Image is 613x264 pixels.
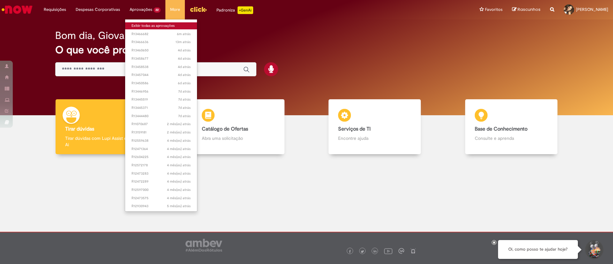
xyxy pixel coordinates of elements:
a: Aberto R13446956 : [125,88,197,95]
span: 7d atrás [178,97,191,102]
span: 4 mês(es) atrás [167,163,191,168]
time: 06/05/2025 23:49:00 [167,147,191,151]
span: R13458677 [132,56,191,61]
p: Tirar dúvidas com Lupi Assist e Gen Ai [65,135,138,148]
a: Aberto R12472289 : [125,178,197,185]
time: 25/08/2025 16:42:19 [178,97,191,102]
time: 01/09/2025 09:32:50 [176,40,191,44]
a: Catálogo de Ofertas Abra uma solicitação [170,99,307,155]
time: 28/08/2025 15:27:25 [178,56,191,61]
time: 06/05/2025 23:49:00 [167,138,191,143]
time: 06/05/2025 23:48:59 [167,163,191,168]
span: 7d atrás [178,89,191,94]
span: Rascunhos [518,6,541,12]
a: Aberto R12559638 : [125,137,197,144]
span: R13445519 [132,97,191,102]
time: 29/08/2025 08:03:21 [178,48,191,53]
p: +GenAi [238,6,253,14]
a: Aberto R12572178 : [125,162,197,169]
span: 2 mês(es) atrás [167,130,191,135]
span: 4d atrás [178,64,191,69]
a: Aberto R12471364 : [125,146,197,153]
span: R13450586 [132,81,191,86]
time: 27/08/2025 06:36:58 [178,81,191,86]
span: R12559638 [132,138,191,143]
time: 25/06/2025 09:03:06 [167,130,191,135]
a: Aberto R13466682 : [125,31,197,38]
span: R13460650 [132,48,191,53]
span: 13m atrás [176,40,191,44]
b: Base de Conhecimento [475,126,527,132]
span: 4d atrás [178,72,191,77]
span: 7d atrás [178,114,191,118]
a: Aberto R13466636 : [125,39,197,46]
span: 7d atrás [178,105,191,110]
a: Aberto R12604225 : [125,154,197,161]
img: logo_footer_twitter.png [361,250,364,253]
span: R13466636 [132,40,191,45]
span: 4d atrás [178,56,191,61]
div: Oi, como posso te ajudar hoje? [498,240,578,259]
p: Consulte e aprenda [475,135,548,141]
time: 28/08/2025 15:09:54 [178,64,191,69]
img: logo_footer_ambev_rotulo_gray.png [185,239,222,252]
p: Abra uma solicitação [202,135,275,141]
span: R13458538 [132,64,191,70]
img: click_logo_yellow_360x200.png [190,4,207,14]
span: Requisições [44,6,66,13]
span: R13457044 [132,72,191,78]
a: Aberto R13458677 : [125,55,197,62]
span: 4 mês(es) atrás [167,196,191,200]
img: logo_footer_linkedin.png [374,250,377,253]
span: R13466682 [132,32,191,37]
img: ServiceNow [1,3,34,16]
a: Aberto R13445519 : [125,96,197,103]
a: Aberto R12473283 : [125,170,197,177]
time: 18/04/2025 22:18:09 [167,204,191,208]
time: 26/08/2025 09:22:45 [178,89,191,94]
span: R11070687 [132,122,191,127]
span: 4 mês(es) atrás [167,138,191,143]
a: Aberto R13457044 : [125,72,197,79]
time: 06/05/2025 23:48:59 [167,171,191,176]
span: Aprovações [130,6,152,13]
a: Aberto R12473575 : [125,195,197,202]
time: 25/08/2025 16:19:26 [178,105,191,110]
a: Aberto R13458538 : [125,64,197,71]
span: R12930943 [132,204,191,209]
a: Aberto R13460650 : [125,47,197,54]
span: R13159181 [132,130,191,135]
span: R12572178 [132,163,191,168]
time: 28/08/2025 11:14:37 [178,72,191,77]
span: 4 mês(es) atrás [167,187,191,192]
span: 4d atrás [178,48,191,53]
span: R12473283 [132,171,191,176]
span: 2 mês(es) atrás [167,122,191,126]
h2: O que você procura hoje? [55,44,558,56]
span: R12472289 [132,179,191,184]
h2: Bom dia, Giovana [55,30,136,41]
span: R13446956 [132,89,191,94]
time: 06/05/2025 23:48:58 [167,187,191,192]
a: Rascunhos [512,7,541,13]
a: Aberto R13445371 : [125,104,197,111]
time: 07/07/2025 15:15:34 [167,122,191,126]
time: 01/09/2025 09:39:28 [177,32,191,36]
a: Tirar dúvidas Tirar dúvidas com Lupi Assist e Gen Ai [34,99,170,155]
div: Padroniza [216,6,253,14]
time: 06/05/2025 23:48:59 [167,179,191,184]
span: 6d atrás [178,81,191,86]
b: Catálogo de Ofertas [202,126,248,132]
span: R13444480 [132,114,191,119]
span: 4 mês(es) atrás [167,171,191,176]
img: logo_footer_workplace.png [398,248,404,254]
b: Serviços de TI [338,126,371,132]
span: Despesas Corporativas [76,6,120,13]
span: 22 [154,7,161,13]
span: R12597000 [132,187,191,192]
span: [PERSON_NAME] [576,7,608,12]
span: R12604225 [132,155,191,160]
a: Aberto R13444480 : [125,113,197,120]
span: More [170,6,180,13]
span: 5 mês(es) atrás [167,204,191,208]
